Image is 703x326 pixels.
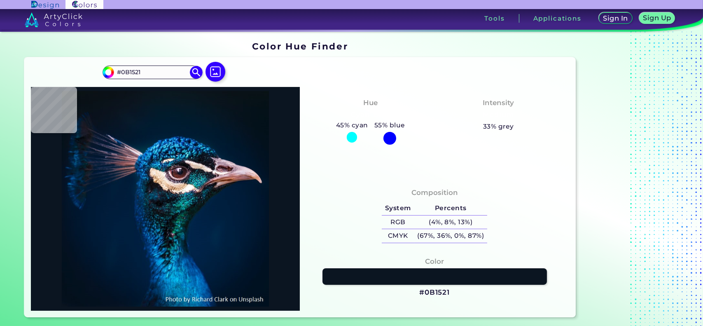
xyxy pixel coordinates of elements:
[382,202,414,215] h5: System
[425,256,444,267] h4: Color
[252,40,348,52] h1: Color Hue Finder
[382,216,414,229] h5: RGB
[382,229,414,243] h5: CMYK
[414,202,487,215] h5: Percents
[114,67,191,78] input: type color..
[484,15,504,21] h3: Tools
[35,91,296,307] img: img_pavlin.jpg
[31,1,59,9] img: ArtyClick Design logo
[206,62,225,82] img: icon picture
[644,15,670,21] h5: Sign Up
[25,12,83,27] img: logo_artyclick_colors_white.svg
[483,97,514,109] h4: Intensity
[419,288,450,298] h3: #0B1521
[414,216,487,229] h5: (4%, 8%, 13%)
[479,110,518,120] h3: Medium
[604,15,627,21] h5: Sign In
[414,229,487,243] h5: (67%, 36%, 0%, 87%)
[533,15,582,21] h3: Applications
[483,121,514,132] h5: 33% grey
[347,110,394,120] h3: Cyan-Blue
[411,187,458,199] h4: Composition
[363,97,378,109] h4: Hue
[600,13,631,23] a: Sign In
[333,120,371,131] h5: 45% cyan
[371,120,408,131] h5: 55% blue
[641,13,673,23] a: Sign Up
[190,66,202,78] img: icon search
